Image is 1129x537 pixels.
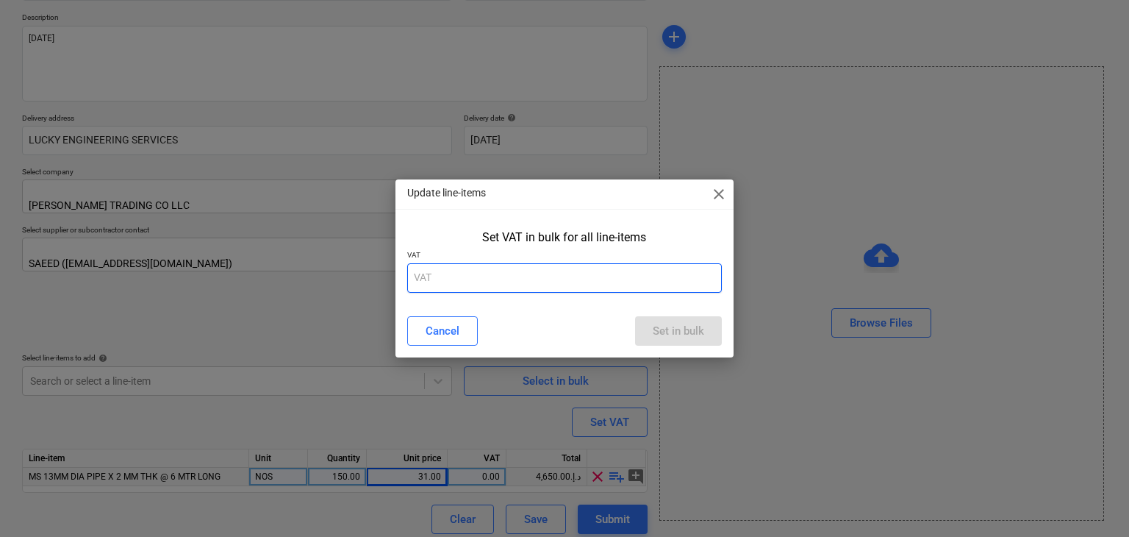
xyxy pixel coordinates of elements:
[407,250,723,263] p: VAT
[407,263,723,293] input: VAT
[1055,466,1129,537] iframe: Chat Widget
[407,185,486,201] p: Update line-items
[710,185,728,203] span: close
[482,230,646,244] div: Set VAT in bulk for all line-items
[426,321,459,341] div: Cancel
[407,316,478,346] button: Cancel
